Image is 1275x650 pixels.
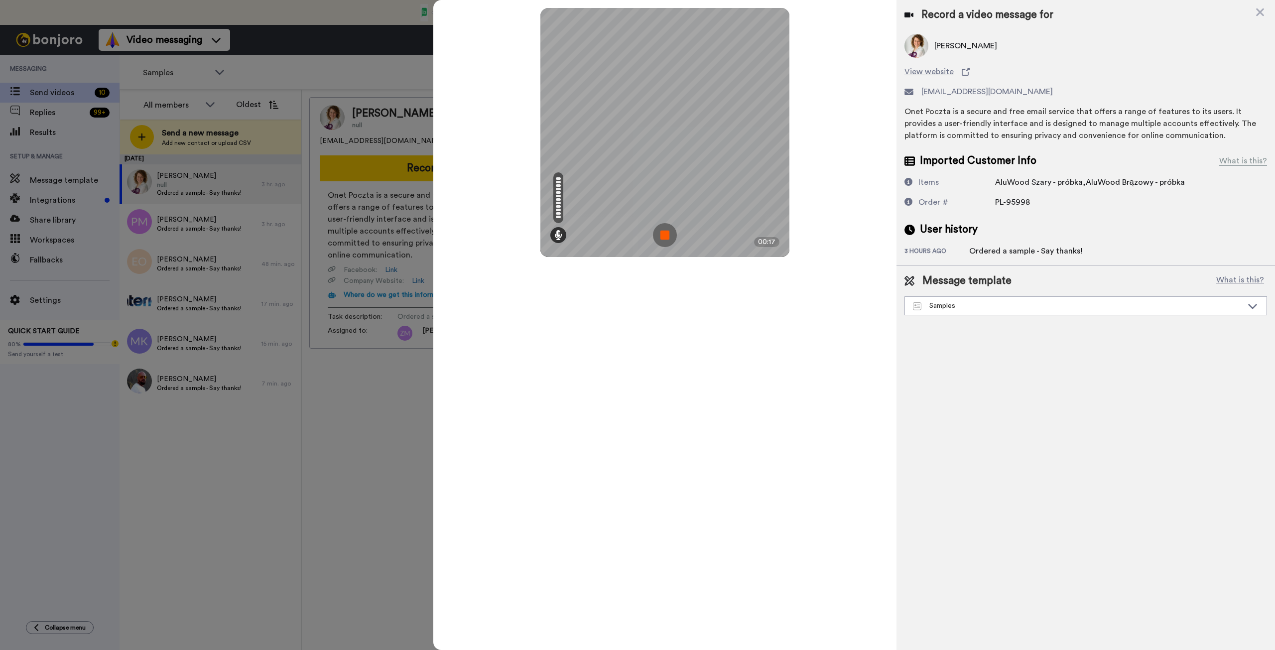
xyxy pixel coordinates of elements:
div: Onet Poczta is a secure and free email service that offers a range of features to its users. It p... [904,106,1267,141]
span: AluWood Szary - próbka,AluWood Brązowy - próbka [995,178,1185,186]
div: Items [918,176,939,188]
div: 3 hours ago [904,247,969,257]
span: Message template [922,273,1012,288]
span: Imported Customer Info [920,153,1036,168]
img: ic_record_stop.svg [653,223,677,247]
div: 00:17 [754,237,779,247]
img: Message-temps.svg [913,302,921,310]
button: What is this? [1213,273,1267,288]
div: Order # [918,196,948,208]
div: Ordered a sample - Say thanks! [969,245,1082,257]
span: User history [920,222,978,237]
div: What is this? [1219,155,1267,167]
div: Samples [913,301,1243,311]
span: PL-95998 [995,198,1030,206]
span: [EMAIL_ADDRESS][DOMAIN_NAME] [921,86,1053,98]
